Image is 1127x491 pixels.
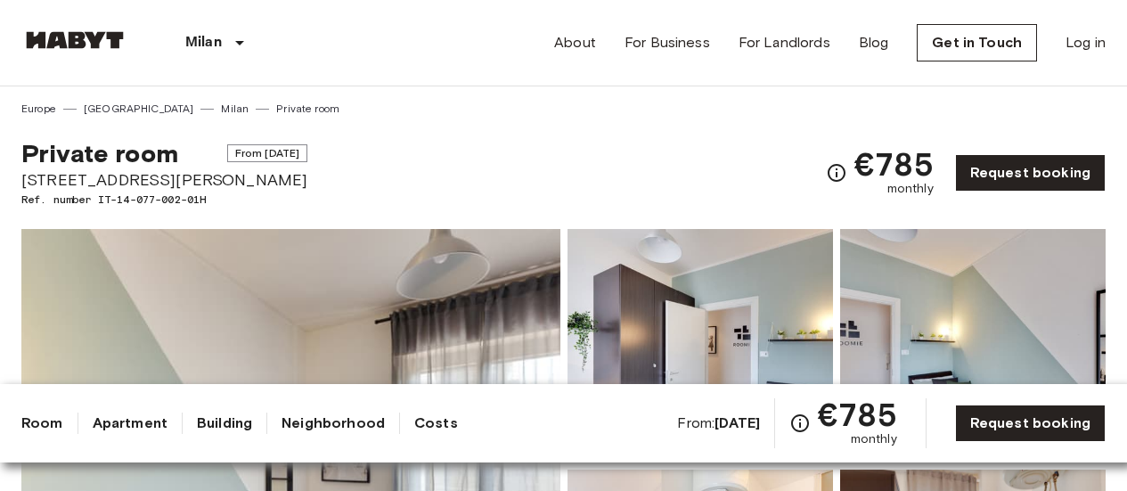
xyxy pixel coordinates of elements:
[282,413,385,434] a: Neighborhood
[955,405,1106,442] a: Request booking
[185,32,222,53] p: Milan
[197,413,252,434] a: Building
[859,32,889,53] a: Blog
[917,24,1037,61] a: Get in Touch
[221,101,249,117] a: Milan
[554,32,596,53] a: About
[21,101,56,117] a: Europe
[276,101,339,117] a: Private room
[955,154,1106,192] a: Request booking
[414,413,458,434] a: Costs
[227,144,308,162] span: From [DATE]
[887,180,934,198] span: monthly
[93,413,167,434] a: Apartment
[854,148,934,180] span: €785
[21,413,63,434] a: Room
[625,32,710,53] a: For Business
[715,414,760,431] b: [DATE]
[21,31,128,49] img: Habyt
[739,32,830,53] a: For Landlords
[21,168,307,192] span: [STREET_ADDRESS][PERSON_NAME]
[21,138,178,168] span: Private room
[1066,32,1106,53] a: Log in
[568,229,833,462] img: Picture of unit IT-14-077-002-01H
[826,162,847,184] svg: Check cost overview for full price breakdown. Please note that discounts apply to new joiners onl...
[84,101,194,117] a: [GEOGRAPHIC_DATA]
[840,229,1106,462] img: Picture of unit IT-14-077-002-01H
[21,192,307,208] span: Ref. number IT-14-077-002-01H
[851,430,897,448] span: monthly
[789,413,811,434] svg: Check cost overview for full price breakdown. Please note that discounts apply to new joiners onl...
[677,413,760,433] span: From:
[818,398,897,430] span: €785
